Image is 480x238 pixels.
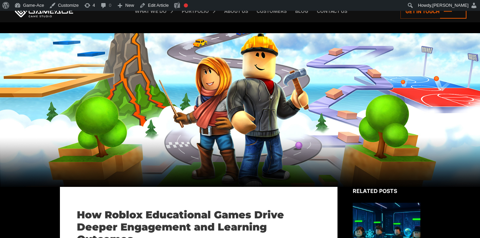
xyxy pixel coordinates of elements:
div: Focus keyphrase not set [184,3,188,7]
a: Get in touch [400,4,466,19]
div: Related posts [353,187,420,195]
span: [PERSON_NAME] [432,3,468,8]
